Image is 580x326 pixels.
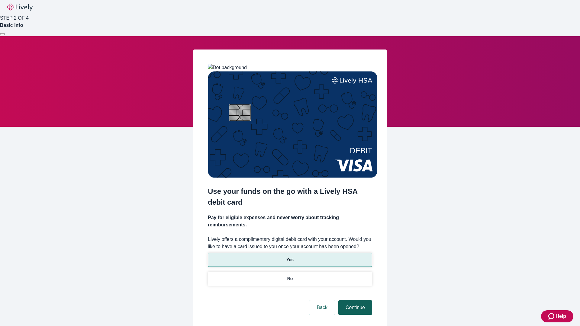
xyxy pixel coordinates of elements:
[286,257,294,263] p: Yes
[208,272,372,286] button: No
[208,186,372,208] h2: Use your funds on the go with a Lively HSA debit card
[338,300,372,315] button: Continue
[556,313,566,320] span: Help
[208,253,372,267] button: Yes
[208,64,247,71] img: Dot background
[548,313,556,320] svg: Zendesk support icon
[7,4,33,11] img: Lively
[287,276,293,282] p: No
[208,214,372,229] h4: Pay for eligible expenses and never worry about tracking reimbursements.
[208,236,372,250] label: Lively offers a complimentary digital debit card with your account. Would you like to have a card...
[208,71,377,178] img: Debit card
[309,300,335,315] button: Back
[541,310,573,322] button: Zendesk support iconHelp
